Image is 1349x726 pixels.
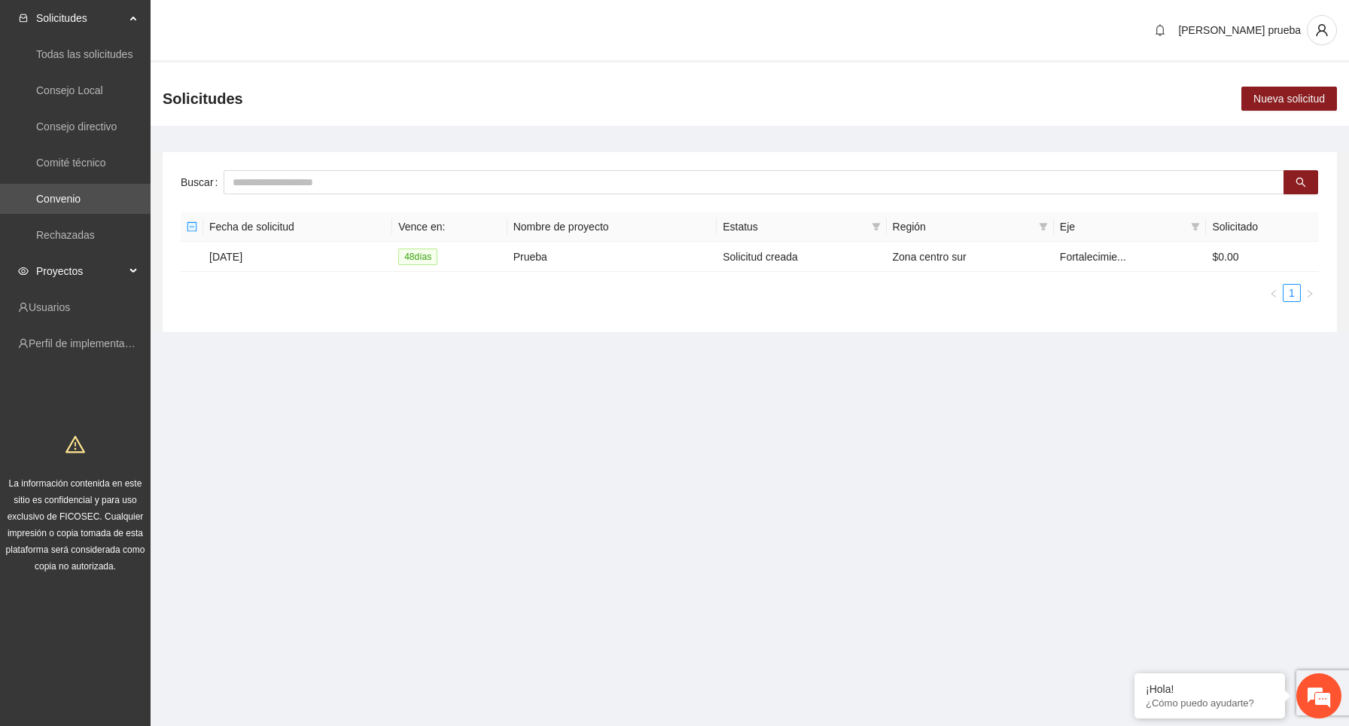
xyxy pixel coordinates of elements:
td: Zona centro sur [887,242,1054,272]
th: Solicitado [1206,212,1319,242]
button: user [1307,15,1337,45]
label: Buscar [181,170,224,194]
span: search [1296,177,1306,189]
span: warning [65,435,85,454]
p: ¿Cómo puedo ayudarte? [1146,697,1274,709]
button: left [1265,284,1283,302]
div: Minimizar ventana de chat en vivo [247,8,283,44]
li: Next Page [1301,284,1319,302]
div: ¡Hola! [1146,683,1274,695]
span: [PERSON_NAME] prueba [1178,24,1301,36]
button: Nueva solicitud [1241,87,1337,111]
span: Región [893,218,1033,235]
button: search [1284,170,1318,194]
span: Solicitudes [36,3,125,33]
span: bell [1149,24,1171,36]
a: Comité técnico [36,157,106,169]
td: [DATE] [203,242,392,272]
span: filter [872,222,881,231]
a: Perfil de implementadora [29,337,146,349]
a: Convenio [36,193,81,205]
span: filter [1036,215,1051,238]
a: 1 [1284,285,1300,301]
span: minus-square [187,221,197,232]
th: Fecha de solicitud [203,212,392,242]
th: Vence en: [392,212,507,242]
span: Estatus [723,218,865,235]
a: Todas las solicitudes [36,48,132,60]
a: Consejo Local [36,84,103,96]
a: Usuarios [29,301,70,313]
span: inbox [18,13,29,23]
span: left [1269,289,1278,298]
span: filter [1039,222,1048,231]
span: Nueva solicitud [1253,90,1325,107]
span: La información contenida en este sitio es confidencial y para uso exclusivo de FICOSEC. Cualquier... [6,478,145,572]
span: user [1308,23,1336,37]
span: right [1305,289,1314,298]
li: Previous Page [1265,284,1283,302]
li: 1 [1283,284,1301,302]
th: Nombre de proyecto [507,212,717,242]
span: filter [1191,222,1200,231]
span: eye [18,266,29,276]
td: Solicitud creada [717,242,886,272]
td: $0.00 [1206,242,1319,272]
span: 48 día s [398,249,437,265]
a: Rechazadas [36,229,95,241]
span: Fortalecimie... [1060,251,1126,263]
textarea: Escriba su mensaje y pulse “Intro” [8,411,287,464]
button: right [1301,284,1319,302]
span: Solicitudes [163,87,243,111]
div: Chatee con nosotros ahora [78,77,253,96]
a: Consejo directivo [36,120,117,133]
span: Eje [1060,218,1186,235]
td: Prueba [507,242,717,272]
span: Proyectos [36,256,125,286]
button: bell [1148,18,1172,42]
span: Estamos en línea. [87,201,208,353]
span: filter [869,215,884,238]
span: filter [1188,215,1203,238]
